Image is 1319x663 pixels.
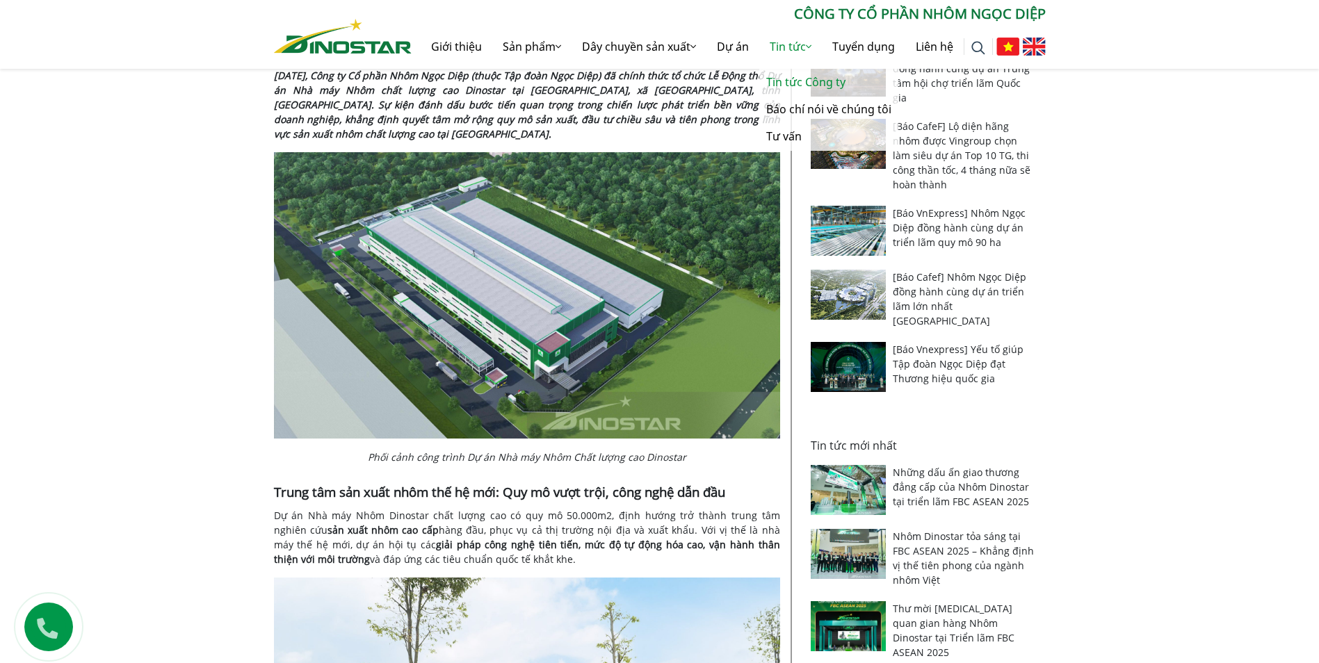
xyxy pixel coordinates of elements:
a: Dây chuyền sản xuất [572,24,706,69]
a: Sản phẩm [492,24,572,69]
img: Nhôm Dinostar [274,19,412,54]
img: [Báo VnExpress] Nhôm Ngọc Diệp đồng hành cùng dự án triển lãm quy mô 90 ha [811,206,887,256]
img: English [1023,38,1046,56]
a: Báo chí nói về chúng tôi [759,96,898,123]
a: Giới thiệu [421,24,492,69]
strong: sản xuất nhôm cao cấp [327,523,439,537]
p: Dự án Nhà máy Nhôm Dinostar chất lượng cao có quy mô 50.000m2, định hướng trở thành trung tâm ngh... [274,508,780,566]
a: Liên hệ [905,24,964,69]
img: Thư mời tham quan gian hàng Nhôm Dinostar tại Triển lãm FBC ASEAN 2025 [811,601,887,651]
a: Thư mời [MEDICAL_DATA] quan gian hàng Nhôm Dinostar tại Triển lãm FBC ASEAN 2025 [893,602,1014,659]
a: [Báo Cafef] Nhôm Ngọc Diệp đồng hành cùng dự án triển lãm lớn nhất [GEOGRAPHIC_DATA] [893,270,1026,327]
em: Phối cảnh công trình Dự án Nhà máy Nhôm Chất lượng cao Dinostar [368,450,686,464]
img: Lễ động thổ Dự án Nhà máy nhôm chất lượng cao Dinostar [274,152,780,439]
p: CÔNG TY CỔ PHẦN NHÔM NGỌC DIỆP [412,3,1046,24]
a: Tư vấn [759,123,898,150]
a: Những dấu ấn giao thương đẳng cấp của Nhôm Dinostar tại triển lãm FBC ASEAN 2025 [893,466,1029,508]
a: [Báo Vnexpress] Yếu tố giúp Tập đoàn Ngọc Diệp đạt Thương hiệu quốc gia [893,343,1023,385]
img: search [971,41,985,55]
a: Dự án [706,24,759,69]
a: Tin tức Công ty [759,69,898,96]
p: Tin tức mới nhất [811,437,1037,454]
img: [Báo Cafef] Nhôm Ngọc Diệp đồng hành cùng dự án triển lãm lớn nhất Đông Nam Á [811,270,887,320]
img: Tiếng Việt [996,38,1019,56]
img: [Báo Vnexpress] Yếu tố giúp Tập đoàn Ngọc Diệp đạt Thương hiệu quốc gia [811,342,887,392]
a: Tuyển dụng [822,24,905,69]
a: Tin tức [759,24,822,69]
a: Nhôm Dinostar tỏa sáng tại FBC ASEAN 2025 – Khẳng định vị thế tiên phong của ngành nhôm Việt [893,530,1034,587]
img: Nhôm Dinostar tỏa sáng tại FBC ASEAN 2025 – Khẳng định vị thế tiên phong của ngành nhôm Việt [811,529,887,579]
img: Những dấu ấn giao thương đẳng cấp của Nhôm Dinostar tại triển lãm FBC ASEAN 2025 [811,465,887,515]
a: [Báo CafeF] Lộ diện hãng nhôm được Vingroup chọn làm siêu dự án Top 10 TG, thi công thần tốc, 4 t... [893,120,1030,191]
span: Trung tâm sản xuất nhôm thế hệ mới: Quy mô vượt trội, công nghệ dẫn đầu [274,483,725,500]
a: [Báo VnExpress] Nhôm Ngọc Diệp đồng hành cùng dự án triển lãm quy mô 90 ha [893,206,1026,249]
strong: [DATE], Công ty Cổ phần Nhôm Ngọc Diệp (thuộc Tập đoàn Ngọc Diệp) đã chính thức tổ chức Lễ Động t... [274,69,780,140]
strong: giải pháp công nghệ tiên tiến, mức độ tự động hóa cao, vận hành thân thiện với môi trường [274,538,780,566]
